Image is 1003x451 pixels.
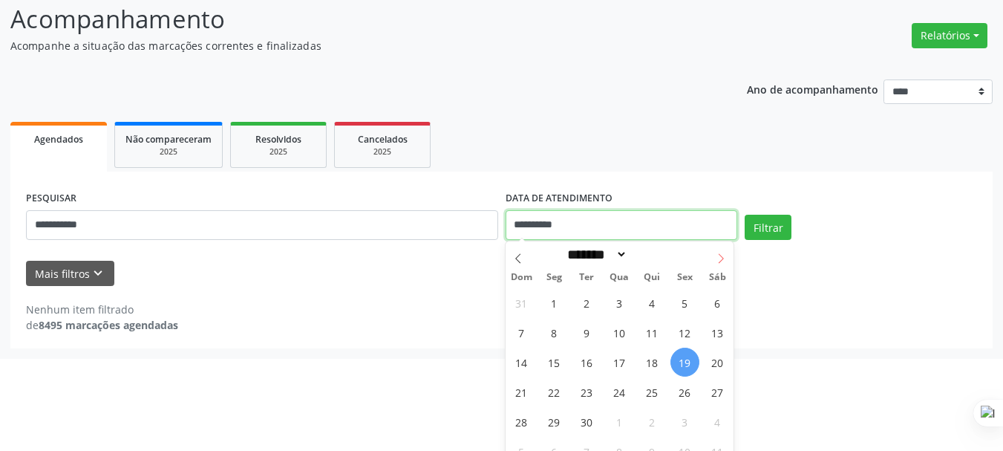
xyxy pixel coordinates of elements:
[670,348,699,377] span: Setembro 19, 2025
[10,38,698,53] p: Acompanhe a situação das marcações correntes e finalizadas
[572,288,601,317] span: Setembro 2, 2025
[572,318,601,347] span: Setembro 9, 2025
[34,133,83,146] span: Agendados
[241,146,316,158] div: 2025
[701,273,734,282] span: Sáb
[703,377,732,406] span: Setembro 27, 2025
[638,348,667,377] span: Setembro 18, 2025
[668,273,701,282] span: Sex
[563,247,628,262] select: Month
[540,407,569,436] span: Setembro 29, 2025
[638,318,667,347] span: Setembro 11, 2025
[507,288,536,317] span: Agosto 31, 2025
[540,288,569,317] span: Setembro 1, 2025
[627,247,676,262] input: Year
[26,187,76,210] label: PESQUISAR
[538,273,570,282] span: Seg
[603,273,636,282] span: Qua
[572,377,601,406] span: Setembro 23, 2025
[605,318,634,347] span: Setembro 10, 2025
[638,407,667,436] span: Outubro 2, 2025
[670,318,699,347] span: Setembro 12, 2025
[345,146,419,158] div: 2025
[506,273,538,282] span: Dom
[703,288,732,317] span: Setembro 6, 2025
[638,377,667,406] span: Setembro 25, 2025
[605,348,634,377] span: Setembro 17, 2025
[703,407,732,436] span: Outubro 4, 2025
[506,187,612,210] label: DATA DE ATENDIMENTO
[703,348,732,377] span: Setembro 20, 2025
[912,23,987,48] button: Relatórios
[605,288,634,317] span: Setembro 3, 2025
[125,133,212,146] span: Não compareceram
[26,302,178,317] div: Nenhum item filtrado
[125,146,212,158] div: 2025
[703,318,732,347] span: Setembro 13, 2025
[507,348,536,377] span: Setembro 14, 2025
[540,377,569,406] span: Setembro 22, 2025
[507,407,536,436] span: Setembro 28, 2025
[358,133,408,146] span: Cancelados
[572,348,601,377] span: Setembro 16, 2025
[507,377,536,406] span: Setembro 21, 2025
[26,261,114,287] button: Mais filtroskeyboard_arrow_down
[570,273,603,282] span: Ter
[39,318,178,332] strong: 8495 marcações agendadas
[636,273,668,282] span: Qui
[638,288,667,317] span: Setembro 4, 2025
[540,348,569,377] span: Setembro 15, 2025
[507,318,536,347] span: Setembro 7, 2025
[605,407,634,436] span: Outubro 1, 2025
[26,317,178,333] div: de
[90,265,106,282] i: keyboard_arrow_down
[747,80,878,98] p: Ano de acompanhamento
[745,215,791,240] button: Filtrar
[10,1,698,38] p: Acompanhamento
[540,318,569,347] span: Setembro 8, 2025
[670,288,699,317] span: Setembro 5, 2025
[670,377,699,406] span: Setembro 26, 2025
[572,407,601,436] span: Setembro 30, 2025
[255,133,301,146] span: Resolvidos
[605,377,634,406] span: Setembro 24, 2025
[670,407,699,436] span: Outubro 3, 2025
